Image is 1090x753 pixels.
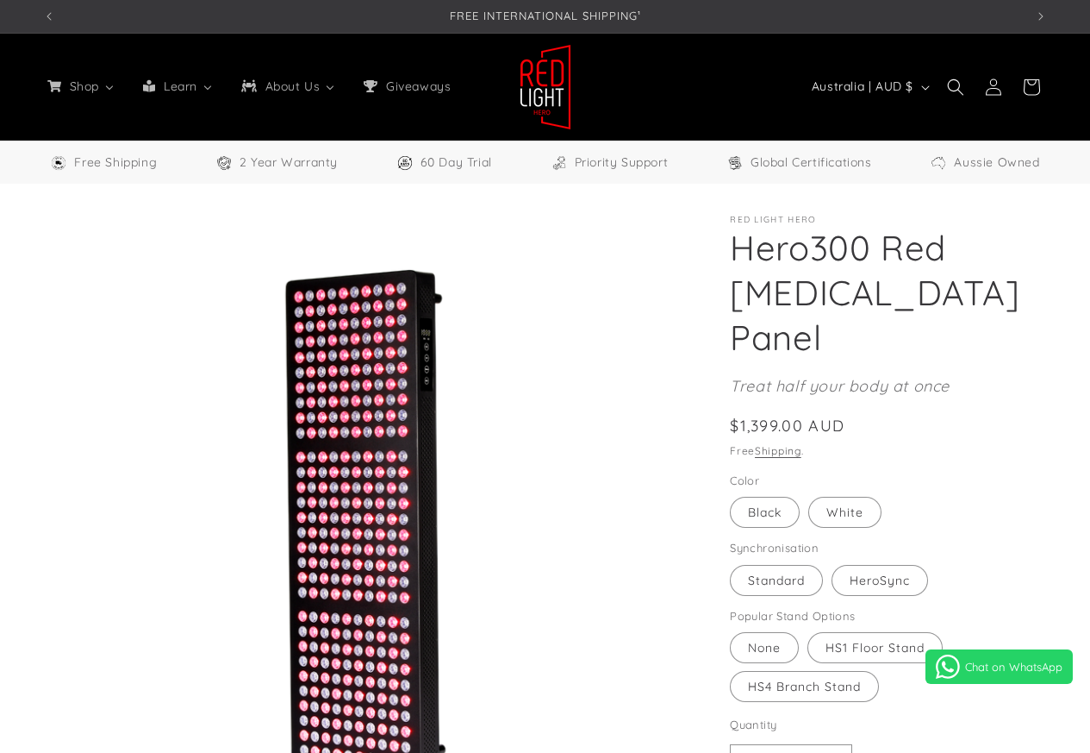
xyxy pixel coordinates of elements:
span: Aussie Owned [954,152,1039,173]
legend: Color [730,473,761,490]
span: Australia | AUD $ [812,78,913,96]
legend: Synchronisation [730,540,820,557]
a: About Us [227,68,349,104]
a: Priority Support [551,152,669,173]
div: Free . [730,442,1047,460]
a: Red Light Hero [513,37,577,136]
a: Giveaways [349,68,463,104]
label: None [730,632,799,663]
label: Black [730,497,800,528]
span: FREE INTERNATIONAL SHIPPING¹ [450,9,641,22]
legend: Popular Stand Options [730,608,856,625]
span: Free Shipping [74,152,157,173]
span: About Us [262,78,322,94]
img: Certifications Icon [726,154,744,172]
label: HS4 Branch Stand [730,671,879,702]
span: 60 Day Trial [420,152,492,173]
a: Learn [128,68,227,104]
a: Shop [33,68,128,104]
img: Warranty Icon [215,154,233,172]
img: Aussie Owned Icon [930,154,947,172]
span: Shop [66,78,101,94]
label: HeroSync [832,565,928,596]
img: Trial Icon [396,154,414,172]
span: Chat on WhatsApp [965,660,1062,674]
summary: Search [937,68,975,106]
a: 60 Day Trial [396,152,492,173]
span: Global Certifications [751,152,872,173]
img: Support Icon [551,154,568,172]
a: Shipping [755,444,801,457]
span: 2 Year Warranty [240,152,338,173]
label: White [808,497,881,528]
a: Free Worldwide Shipping [50,152,157,173]
span: Learn [160,78,199,94]
p: Red Light Hero [730,215,1047,225]
label: Standard [730,565,823,596]
span: $1,399.00 AUD [730,414,844,437]
img: Red Light Hero [520,44,571,130]
a: Global Certifications [726,152,872,173]
label: Quantity [730,717,1047,734]
a: Aussie Owned [930,152,1039,173]
h1: Hero300 Red [MEDICAL_DATA] Panel [730,225,1047,360]
span: Giveaways [383,78,452,94]
img: Free Shipping Icon [50,154,67,172]
span: Priority Support [575,152,669,173]
label: HS1 Floor Stand [807,632,943,663]
a: 2 Year Warranty [215,152,338,173]
button: Australia | AUD $ [801,71,937,104]
em: Treat half your body at once [730,376,950,396]
a: Chat on WhatsApp [925,649,1073,684]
